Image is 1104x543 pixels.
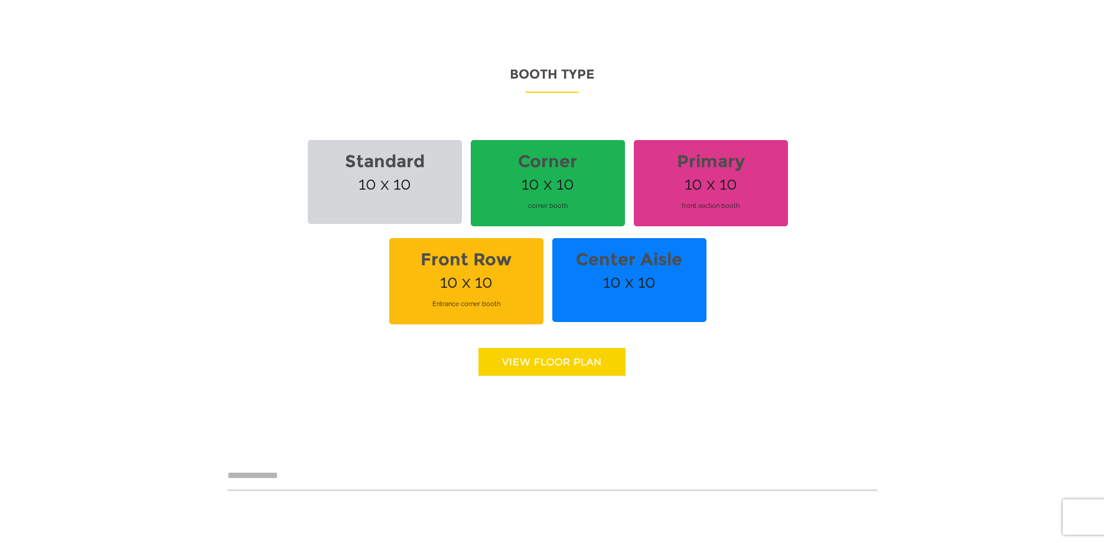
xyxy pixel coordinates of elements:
textarea: Type your message and click 'Submit' [15,179,216,354]
em: Submit [173,364,214,380]
strong: Corner [478,144,618,178]
strong: Primary [641,144,781,178]
span: corner booth [478,190,618,222]
a: View floor Plan [478,348,626,376]
span: 10 x 10 [471,140,625,226]
p: Booth Type [227,63,877,93]
span: 10 x 10 [552,238,706,322]
input: Enter your email address [15,144,216,170]
strong: Standard [315,144,455,178]
span: front section booth [641,190,781,222]
div: Minimize live chat window [194,6,222,34]
strong: Center Aisle [559,242,699,277]
input: Enter your last name [15,109,216,135]
span: 10 x 10 [389,238,543,324]
span: 10 x 10 [308,140,462,224]
span: 10 x 10 [634,140,788,226]
span: Entrance corner booth [396,288,536,320]
strong: Front Row [396,242,536,277]
div: Leave a message [61,66,198,82]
